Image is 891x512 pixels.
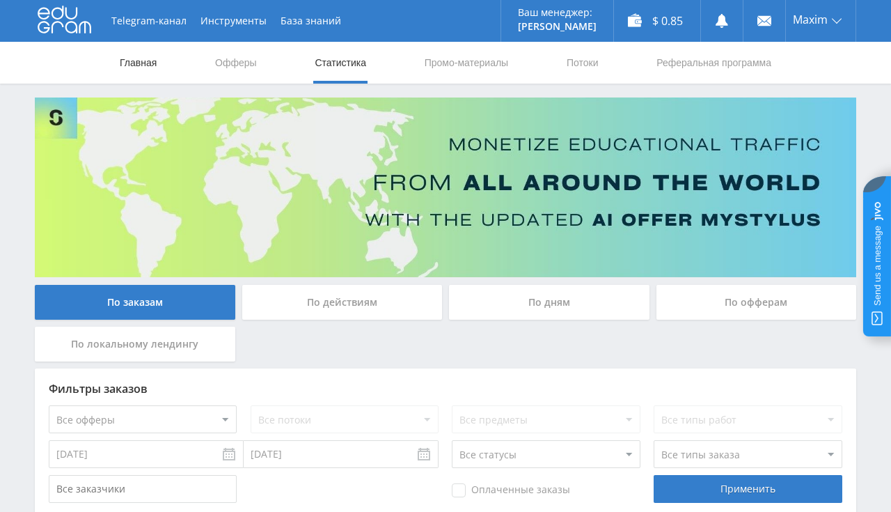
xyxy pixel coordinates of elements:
img: Banner [35,98,856,277]
a: Офферы [214,42,258,84]
div: По локальному лендингу [35,327,235,362]
div: По действиям [242,285,443,320]
div: По дням [449,285,649,320]
p: [PERSON_NAME] [518,21,597,32]
span: Оплаченные заказы [452,483,570,497]
a: Реферальная программа [655,42,773,84]
a: Статистика [313,42,368,84]
div: Фильтры заказов [49,382,842,395]
div: По офферам [656,285,857,320]
div: По заказам [35,285,235,320]
a: Потоки [565,42,600,84]
p: Ваш менеджер: [518,7,597,18]
div: Применить [654,475,842,503]
input: Все заказчики [49,475,237,503]
a: Главная [118,42,158,84]
span: Maxim [793,14,828,25]
a: Промо-материалы [423,42,510,84]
